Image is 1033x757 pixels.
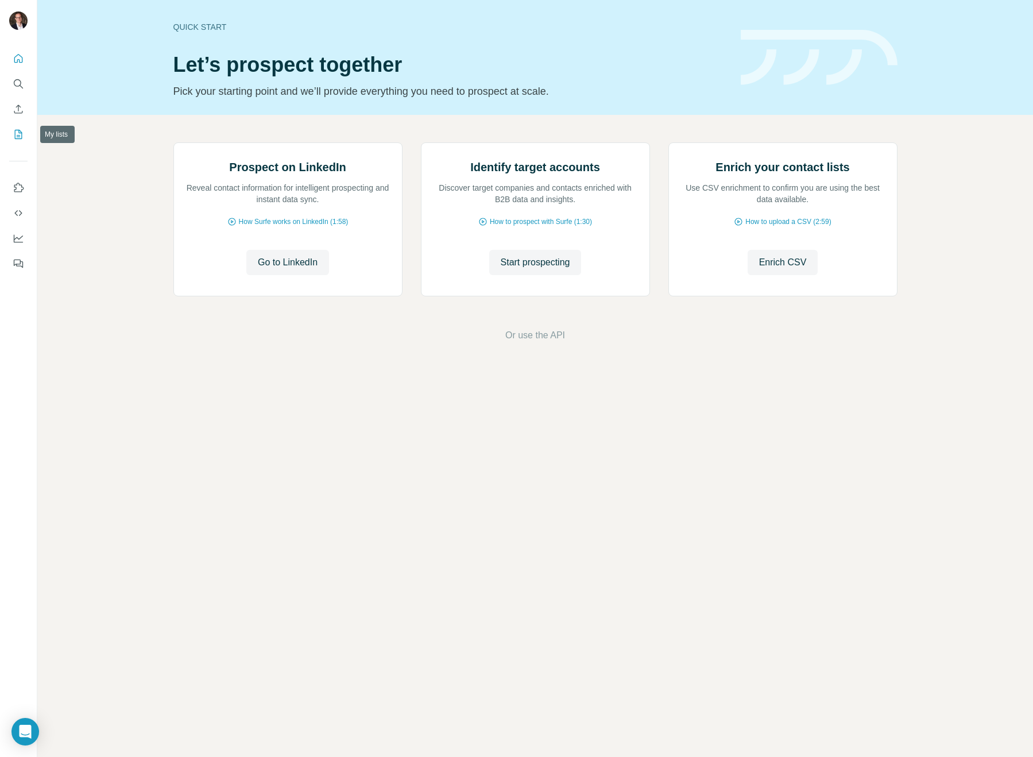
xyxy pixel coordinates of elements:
button: Start prospecting [489,250,582,275]
span: Start prospecting [501,256,570,269]
button: My lists [9,124,28,145]
button: Enrich CSV [9,99,28,119]
span: How Surfe works on LinkedIn (1:58) [239,217,349,227]
button: Search [9,74,28,94]
span: Go to LinkedIn [258,256,318,269]
span: How to upload a CSV (2:59) [745,217,831,227]
button: Enrich CSV [748,250,818,275]
p: Use CSV enrichment to confirm you are using the best data available. [680,182,885,205]
button: Use Surfe on LinkedIn [9,177,28,198]
img: Avatar [9,11,28,30]
button: Quick start [9,48,28,69]
p: Pick your starting point and we’ll provide everything you need to prospect at scale. [173,83,727,99]
h2: Prospect on LinkedIn [229,159,346,175]
button: Use Surfe API [9,203,28,223]
span: Enrich CSV [759,256,807,269]
span: How to prospect with Surfe (1:30) [490,217,592,227]
button: Dashboard [9,228,28,249]
div: Open Intercom Messenger [11,718,39,746]
img: banner [741,30,897,86]
h2: Identify target accounts [470,159,600,175]
button: Go to LinkedIn [246,250,329,275]
p: Discover target companies and contacts enriched with B2B data and insights. [433,182,638,205]
h1: Let’s prospect together [173,53,727,76]
p: Reveal contact information for intelligent prospecting and instant data sync. [185,182,390,205]
button: Or use the API [505,329,565,342]
div: Quick start [173,21,727,33]
button: Feedback [9,253,28,274]
h2: Enrich your contact lists [715,159,849,175]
